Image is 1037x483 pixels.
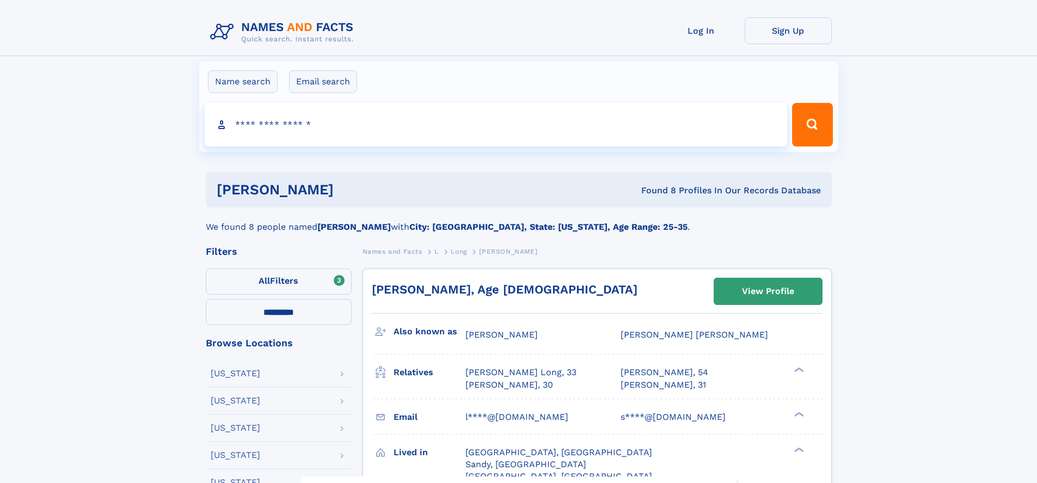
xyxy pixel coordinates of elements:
[434,244,439,258] a: L
[211,424,260,432] div: [US_STATE]
[791,366,805,374] div: ❯
[465,366,576,378] a: [PERSON_NAME] Long, 33
[451,244,467,258] a: Long
[465,459,586,469] span: Sandy, [GEOGRAPHIC_DATA]
[658,17,745,44] a: Log In
[451,248,467,255] span: Long
[714,278,822,304] a: View Profile
[206,338,352,348] div: Browse Locations
[217,183,488,197] h1: [PERSON_NAME]
[206,247,352,256] div: Filters
[211,369,260,378] div: [US_STATE]
[206,17,363,47] img: Logo Names and Facts
[791,446,805,453] div: ❯
[792,103,832,146] button: Search Button
[409,222,688,232] b: City: [GEOGRAPHIC_DATA], State: [US_STATE], Age Range: 25-35
[434,248,439,255] span: L
[465,379,553,391] a: [PERSON_NAME], 30
[372,283,637,296] a: [PERSON_NAME], Age [DEMOGRAPHIC_DATA]
[394,443,465,462] h3: Lived in
[465,329,538,340] span: [PERSON_NAME]
[465,471,652,481] span: [GEOGRAPHIC_DATA], [GEOGRAPHIC_DATA]
[791,411,805,418] div: ❯
[621,329,768,340] span: [PERSON_NAME] [PERSON_NAME]
[208,70,278,93] label: Name search
[621,366,708,378] a: [PERSON_NAME], 54
[317,222,391,232] b: [PERSON_NAME]
[211,396,260,405] div: [US_STATE]
[206,268,352,295] label: Filters
[742,279,794,304] div: View Profile
[745,17,832,44] a: Sign Up
[211,451,260,460] div: [US_STATE]
[479,248,537,255] span: [PERSON_NAME]
[394,363,465,382] h3: Relatives
[363,244,422,258] a: Names and Facts
[487,185,821,197] div: Found 8 Profiles In Our Records Database
[465,447,652,457] span: [GEOGRAPHIC_DATA], [GEOGRAPHIC_DATA]
[394,322,465,341] h3: Also known as
[394,408,465,426] h3: Email
[206,207,832,234] div: We found 8 people named with .
[259,276,270,286] span: All
[205,103,788,146] input: search input
[621,379,706,391] a: [PERSON_NAME], 31
[289,70,357,93] label: Email search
